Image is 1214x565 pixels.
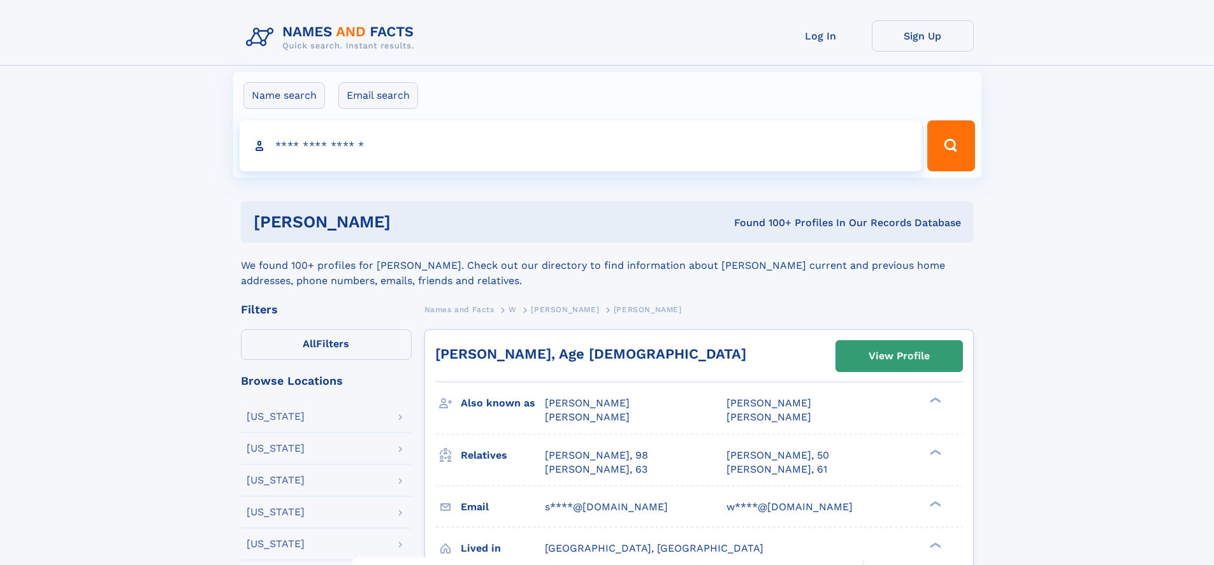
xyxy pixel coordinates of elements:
[338,82,418,109] label: Email search
[247,475,305,485] div: [US_STATE]
[726,462,827,476] a: [PERSON_NAME], 61
[240,120,922,171] input: search input
[927,448,942,456] div: ❯
[247,539,305,549] div: [US_STATE]
[869,341,930,371] div: View Profile
[241,304,412,315] div: Filters
[836,341,962,371] a: View Profile
[872,20,974,52] a: Sign Up
[241,329,412,360] label: Filters
[461,392,545,414] h3: Also known as
[726,411,811,423] span: [PERSON_NAME]
[770,20,872,52] a: Log In
[241,243,974,289] div: We found 100+ profiles for [PERSON_NAME]. Check out our directory to find information about [PERS...
[461,538,545,559] h3: Lived in
[247,411,305,422] div: [US_STATE]
[241,375,412,387] div: Browse Locations
[531,301,599,317] a: [PERSON_NAME]
[545,411,630,423] span: [PERSON_NAME]
[927,396,942,404] div: ❯
[461,445,545,466] h3: Relatives
[435,346,746,362] a: [PERSON_NAME], Age [DEMOGRAPHIC_DATA]
[241,20,424,55] img: Logo Names and Facts
[545,542,763,554] span: [GEOGRAPHIC_DATA], [GEOGRAPHIC_DATA]
[531,305,599,314] span: [PERSON_NAME]
[509,305,517,314] span: W
[726,397,811,409] span: [PERSON_NAME]
[247,443,305,454] div: [US_STATE]
[303,338,316,350] span: All
[247,507,305,517] div: [US_STATE]
[243,82,325,109] label: Name search
[614,305,682,314] span: [PERSON_NAME]
[424,301,495,317] a: Names and Facts
[254,214,563,230] h1: [PERSON_NAME]
[726,448,829,462] a: [PERSON_NAME], 50
[545,448,648,462] a: [PERSON_NAME], 98
[509,301,517,317] a: W
[545,397,630,409] span: [PERSON_NAME]
[562,216,961,230] div: Found 100+ Profiles In Our Records Database
[545,462,647,476] a: [PERSON_NAME], 63
[927,499,942,508] div: ❯
[927,120,974,171] button: Search Button
[927,541,942,549] div: ❯
[461,496,545,518] h3: Email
